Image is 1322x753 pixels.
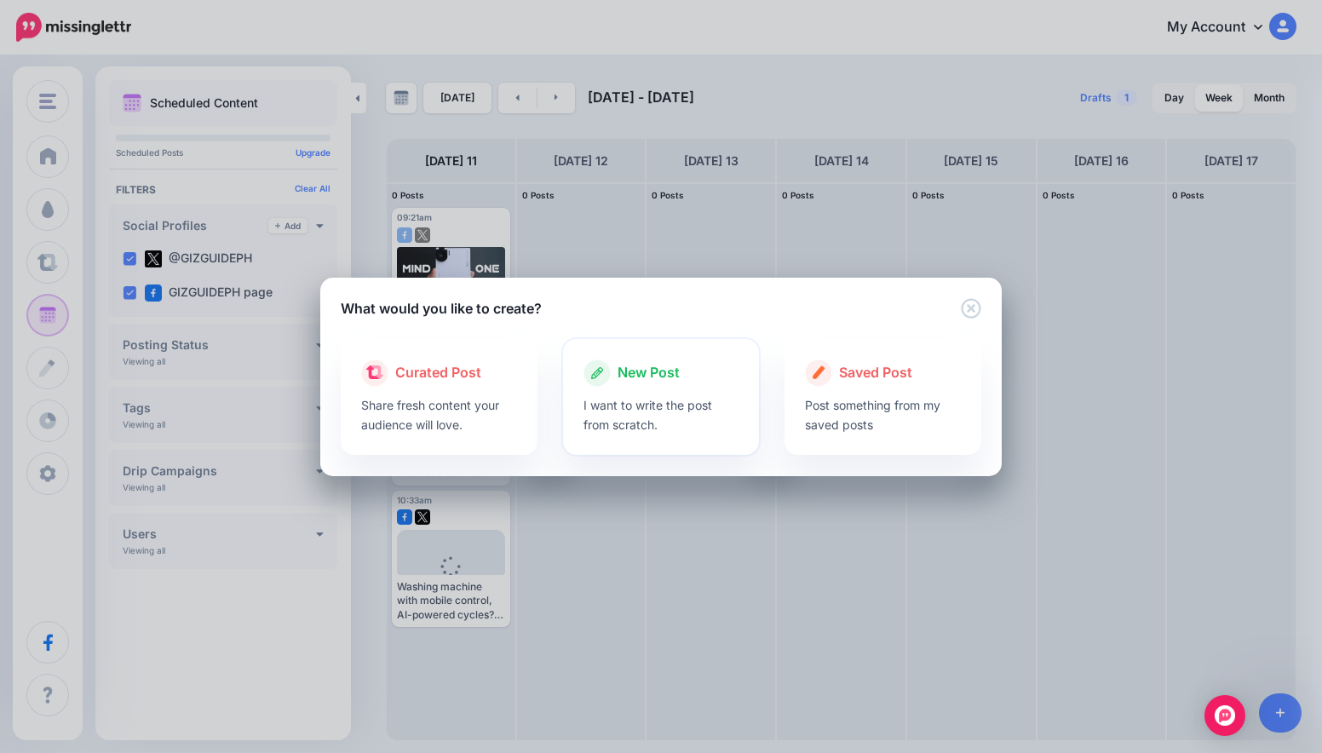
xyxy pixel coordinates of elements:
span: Curated Post [395,362,481,384]
button: Close [961,298,981,319]
h5: What would you like to create? [341,298,542,319]
img: create.png [813,365,825,379]
div: Open Intercom Messenger [1204,695,1245,736]
span: Saved Post [839,362,912,384]
img: curate.png [366,365,383,379]
p: Share fresh content your audience will love. [361,395,517,434]
p: I want to write the post from scratch. [583,395,739,434]
span: New Post [618,362,680,384]
p: Post something from my saved posts [805,395,961,434]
